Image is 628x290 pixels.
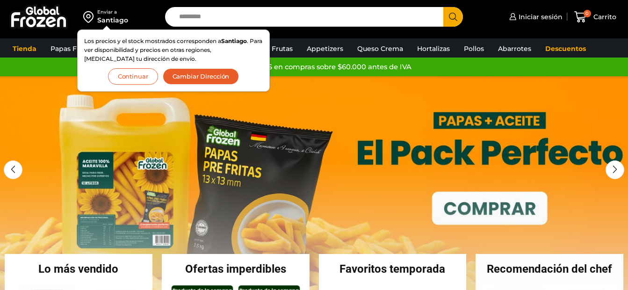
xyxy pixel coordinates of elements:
h2: Favoritos temporada [319,263,467,275]
button: Cambiar Dirección [163,68,239,85]
a: Papas Fritas [46,40,96,58]
a: Hortalizas [412,40,455,58]
h2: Recomendación del chef [476,263,623,275]
span: 0 [584,10,591,17]
a: Appetizers [302,40,348,58]
a: Tienda [8,40,41,58]
div: Previous slide [4,160,22,179]
a: Abarrotes [493,40,536,58]
a: 0 Carrito [572,6,619,28]
h2: Ofertas imperdibles [162,263,310,275]
span: Carrito [591,12,616,22]
img: address-field-icon.svg [83,9,97,25]
div: Santiago [97,15,128,25]
a: Queso Crema [353,40,408,58]
h2: Lo más vendido [5,263,152,275]
span: Iniciar sesión [516,12,563,22]
p: Los precios y el stock mostrados corresponden a . Para ver disponibilidad y precios en otras regi... [84,36,263,64]
a: Pollos [459,40,489,58]
a: Descuentos [541,40,591,58]
div: Next slide [606,160,624,179]
button: Continuar [108,68,158,85]
a: Iniciar sesión [507,7,563,26]
button: Search button [443,7,463,27]
div: Enviar a [97,9,128,15]
strong: Santiago [221,37,247,44]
